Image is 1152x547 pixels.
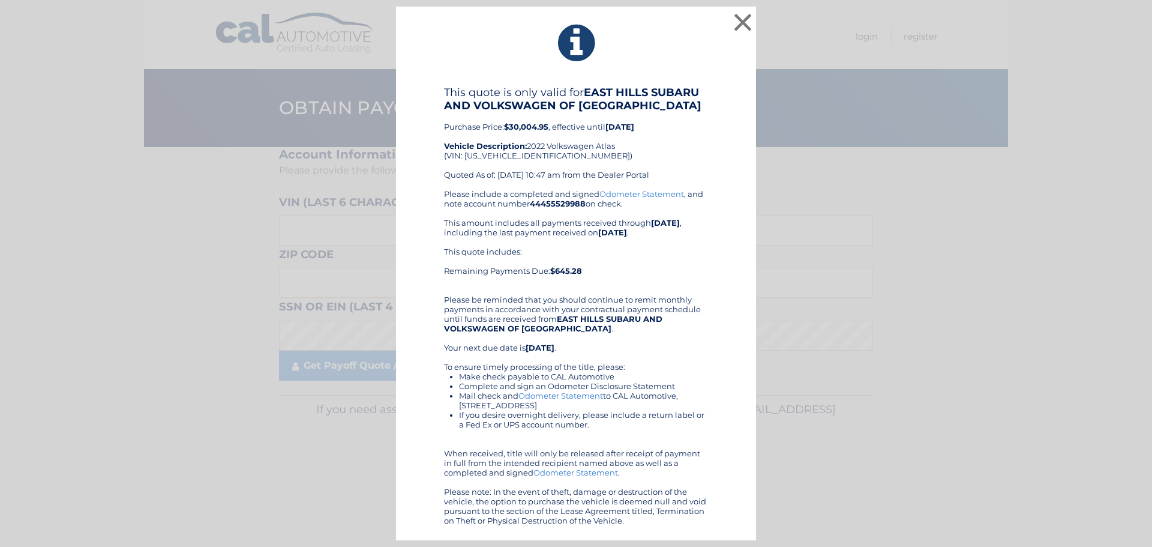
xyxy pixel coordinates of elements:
[526,343,554,352] b: [DATE]
[444,141,527,151] strong: Vehicle Description:
[444,314,662,333] b: EAST HILLS SUBARU AND VOLKSWAGEN OF [GEOGRAPHIC_DATA]
[605,122,634,131] b: [DATE]
[444,189,708,525] div: Please include a completed and signed , and note account number on check. This amount includes al...
[459,372,708,381] li: Make check payable to CAL Automotive
[504,122,548,131] b: $30,004.95
[530,199,586,208] b: 44455529988
[518,391,603,400] a: Odometer Statement
[533,468,618,477] a: Odometer Statement
[444,86,701,112] b: EAST HILLS SUBARU AND VOLKSWAGEN OF [GEOGRAPHIC_DATA]
[550,266,582,276] b: $645.28
[651,218,680,228] b: [DATE]
[731,10,755,34] button: ×
[599,189,684,199] a: Odometer Statement
[459,391,708,410] li: Mail check and to CAL Automotive, [STREET_ADDRESS]
[444,86,708,189] div: Purchase Price: , effective until 2022 Volkswagen Atlas (VIN: [US_VEHICLE_IDENTIFICATION_NUMBER])...
[444,247,708,285] div: This quote includes: Remaining Payments Due:
[444,86,708,112] h4: This quote is only valid for
[459,410,708,429] li: If you desire overnight delivery, please include a return label or a Fed Ex or UPS account number.
[598,228,627,237] b: [DATE]
[459,381,708,391] li: Complete and sign an Odometer Disclosure Statement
